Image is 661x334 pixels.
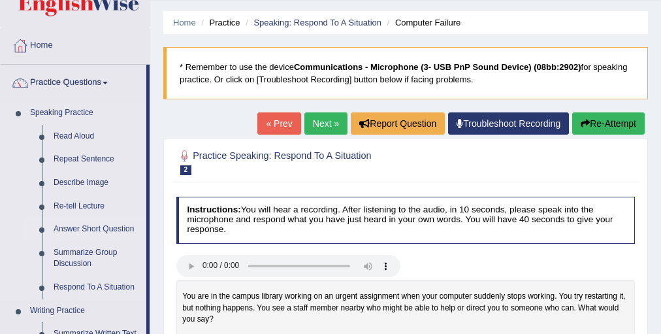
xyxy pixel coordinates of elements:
a: Describe Image [48,171,146,195]
button: Re-Attempt [572,112,645,135]
span: 2 [180,165,192,175]
blockquote: * Remember to use the device for speaking practice. Or click on [Troubleshoot Recording] button b... [163,47,648,99]
a: Read Aloud [48,125,146,148]
h4: You will hear a recording. After listening to the audio, in 10 seconds, please speak into the mic... [176,197,636,244]
li: Practice [198,16,240,29]
a: Respond To A Situation [48,276,146,299]
a: Speaking Practice [24,101,146,125]
a: Home [173,18,196,27]
a: Home [1,27,150,60]
a: Practice Questions [1,65,146,97]
a: Writing Practice [24,299,146,323]
a: Re-tell Lecture [48,195,146,218]
a: Repeat Sentence [48,148,146,171]
a: Speaking: Respond To A Situation [253,18,381,27]
a: Troubleshoot Recording [448,112,569,135]
b: Instructions: [187,205,240,214]
a: Summarize Group Discussion [48,241,146,276]
b: Communications - Microphone (3- USB PnP Sound Device) (08bb:2902) [294,62,581,72]
li: Computer Failure [384,16,461,29]
h2: Practice Speaking: Respond To A Situation [176,148,461,175]
a: « Prev [257,112,300,135]
button: Report Question [351,112,445,135]
a: Next » [304,112,347,135]
a: Answer Short Question [48,218,146,241]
